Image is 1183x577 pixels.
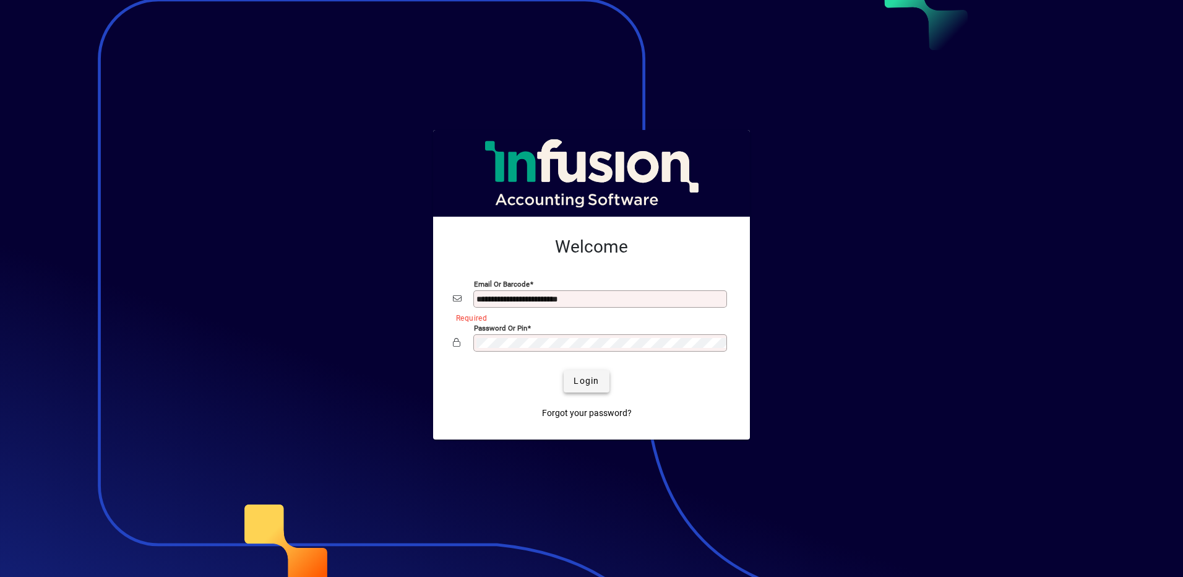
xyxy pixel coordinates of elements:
[537,402,637,425] a: Forgot your password?
[542,407,632,420] span: Forgot your password?
[564,370,609,393] button: Login
[453,236,730,258] h2: Welcome
[474,279,530,288] mat-label: Email or Barcode
[574,375,599,388] span: Login
[456,311,720,324] mat-error: Required
[474,323,527,332] mat-label: Password or Pin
